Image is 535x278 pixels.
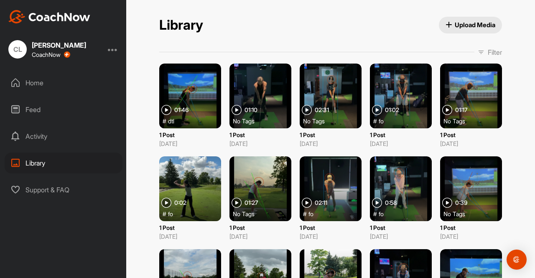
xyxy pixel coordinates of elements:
[300,139,362,148] p: [DATE]
[159,130,221,139] p: 1 Post
[372,105,382,115] img: play
[442,105,452,115] img: play
[370,223,432,232] p: 1 Post
[372,198,382,208] img: play
[8,40,27,59] div: CL
[232,105,242,115] img: play
[32,51,70,58] div: CoachNow
[245,107,257,113] span: 01:10
[5,179,122,200] div: Support & FAQ
[229,223,291,232] p: 1 Post
[161,105,171,115] img: play
[229,139,291,148] p: [DATE]
[442,198,452,208] img: play
[300,223,362,232] p: 1 Post
[440,130,502,139] p: 1 Post
[159,223,221,232] p: 1 Post
[370,139,432,148] p: [DATE]
[315,200,327,206] span: 02:11
[488,47,502,57] p: Filter
[159,232,221,241] p: [DATE]
[370,130,432,139] p: 1 Post
[455,107,468,113] span: 01:17
[174,107,189,113] span: 01:46
[163,117,224,125] div: #
[300,232,362,241] p: [DATE]
[303,117,365,125] div: No Tags
[32,42,86,48] div: [PERSON_NAME]
[302,105,312,115] img: play
[5,72,122,93] div: Home
[168,209,173,218] span: fo
[440,223,502,232] p: 1 Post
[440,232,502,241] p: [DATE]
[233,117,295,125] div: No Tags
[229,232,291,241] p: [DATE]
[370,232,432,241] p: [DATE]
[385,107,399,113] span: 01:02
[507,250,527,270] div: Open Intercom Messenger
[174,200,186,206] span: 0:02
[439,17,502,33] button: Upload Media
[379,209,384,218] span: fo
[443,117,505,125] div: No Tags
[159,17,203,33] h2: Library
[315,107,329,113] span: 02:31
[159,139,221,148] p: [DATE]
[163,209,224,218] div: #
[373,117,435,125] div: #
[443,209,505,218] div: No Tags
[5,153,122,173] div: Library
[232,198,242,208] img: play
[455,200,467,206] span: 0:39
[161,198,171,208] img: play
[302,198,312,208] img: play
[8,10,90,23] img: CoachNow
[300,130,362,139] p: 1 Post
[379,117,384,125] span: fo
[5,126,122,147] div: Activity
[245,200,258,206] span: 01:27
[229,130,291,139] p: 1 Post
[303,209,365,218] div: #
[373,209,435,218] div: #
[5,99,122,120] div: Feed
[440,139,502,148] p: [DATE]
[308,209,313,218] span: fo
[385,200,397,206] span: 0:58
[168,117,174,125] span: dtl
[446,20,496,29] span: Upload Media
[233,209,295,218] div: No Tags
